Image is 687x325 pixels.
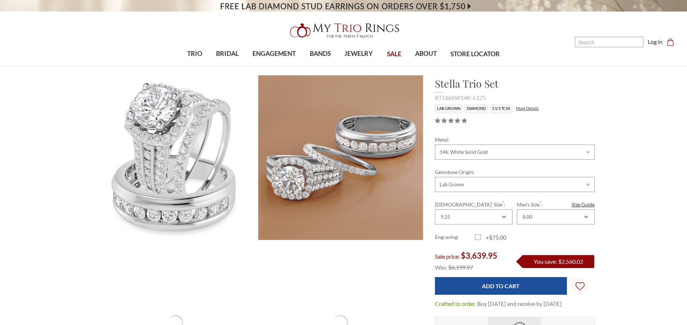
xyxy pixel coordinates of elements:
div: Combobox [517,209,594,224]
a: More Details [516,106,539,111]
span: BANDS [310,49,331,58]
label: +$75.00 [475,233,515,242]
span: ABOUT [415,49,437,58]
h1: Stella Trio Set [435,76,595,91]
img: Photo of Stella 3 1/3 ct tw. Lab Grown Round Solitaire Trio Set 14K White Gold [BT1666W-L125] [258,75,423,240]
div: BT1666W14K-L125 [435,93,595,102]
div: 8.00 [523,214,532,220]
span: $6,199.97 [448,264,473,271]
a: BANDS [303,42,338,66]
input: Add to Cart [435,277,567,295]
span: $3,639.95 [461,251,497,261]
span: JEWELRY [344,49,373,58]
span: You save: $2,560.02 [534,258,583,265]
span: ENGAGEMENT [252,49,296,58]
a: Cart with 0 items [667,37,678,46]
label: Engraving: [435,233,475,242]
li: Diamond [464,104,488,113]
a: My Trio Rings [199,19,488,42]
li: 3 1/3 TCW. [490,104,512,113]
label: Metal: [435,136,595,143]
span: TRIO [187,49,202,58]
a: JEWELRY [338,42,380,66]
label: Men's Size : [517,201,594,208]
img: Photo of Stella 3 1/3 ct tw. Lab Grown Round Solitaire Trio Set 14K White Gold [BT1666W-L125] [93,75,258,240]
svg: cart.cart_preview [667,39,674,46]
a: BRIDAL [209,42,246,66]
a: ENGAGEMENT [246,42,303,66]
div: 9.25 [441,214,450,220]
span: SALE [387,49,401,59]
a: Wish Lists [571,277,589,295]
a: STORE LOCATOR [444,43,507,66]
label: Gemstone Origin: [435,168,595,176]
dd: Buy [DATE] and receive by [DATE] [477,299,562,308]
li: Lab Grown [435,104,463,113]
a: TRIO [180,42,209,66]
a: Size Guide [572,201,595,208]
span: STORE LOCATOR [450,49,500,59]
label: [DEMOGRAPHIC_DATA]' Size : [435,201,512,208]
input: Search [575,37,643,47]
dt: Crafted to order. [435,299,476,308]
a: ABOUT [408,42,444,66]
svg: Wish Lists [576,259,585,313]
span: BRIDAL [216,49,239,58]
a: SALE [380,43,408,66]
span: Was: [435,264,447,271]
a: Log in [648,37,662,46]
div: Combobox [435,209,512,224]
img: My Trio Rings [286,19,401,42]
span: Sale price: [435,253,460,260]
